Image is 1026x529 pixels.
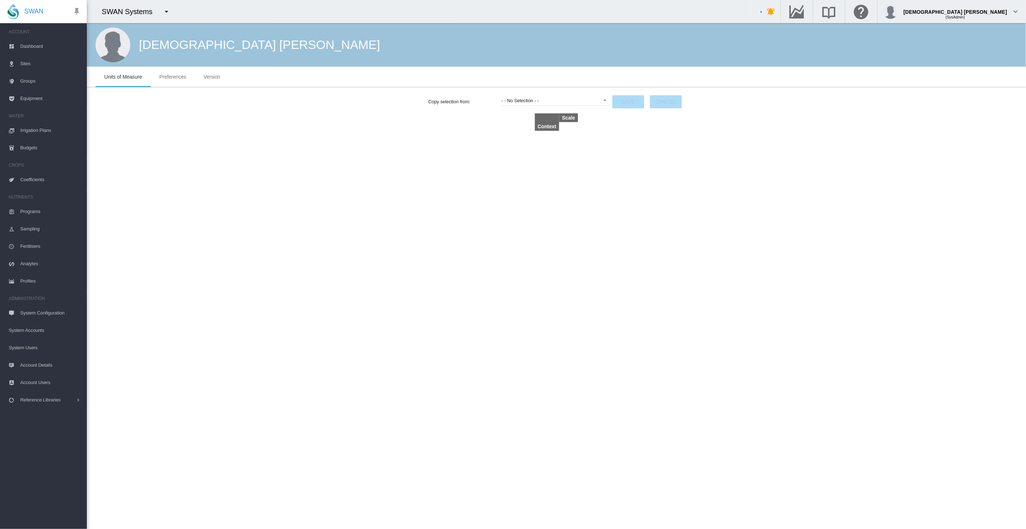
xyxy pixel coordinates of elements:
[883,4,898,19] img: profile.jpg
[20,304,81,322] span: System Configuration
[24,7,43,16] span: SWAN
[535,122,559,131] th: Context
[9,191,81,203] span: NUTRIENTS
[9,110,81,122] span: WATER
[102,7,159,17] div: SWAN Systems
[20,203,81,220] span: Programs
[788,7,806,16] md-icon: Go to the Data Hub
[20,122,81,139] span: Irrigation Plans
[612,95,644,108] button: Save
[96,28,130,62] img: male.jpg
[428,99,501,105] label: Copy selection from:
[853,7,870,16] md-icon: Click here for help
[20,220,81,238] span: Sampling
[20,391,75,409] span: Reference Libraries
[1012,7,1020,16] md-icon: icon-chevron-down
[159,4,174,19] button: icon-menu-down
[20,272,81,290] span: Profiles
[946,15,965,19] span: (SysAdmin)
[159,74,186,80] span: Preferences
[20,38,81,55] span: Dashboard
[20,255,81,272] span: Analytes
[9,293,81,304] span: ADMINISTRATION
[20,238,81,255] span: Fertilisers
[20,139,81,157] span: Budgets
[650,95,682,108] button: Cancel
[9,339,81,357] span: System Users
[139,36,380,54] div: [DEMOGRAPHIC_DATA] [PERSON_NAME]
[204,74,220,80] span: Version
[162,7,171,16] md-icon: icon-menu-down
[904,5,1007,13] div: [DEMOGRAPHIC_DATA] [PERSON_NAME]
[20,357,81,374] span: Account Details
[9,159,81,171] span: CROPS
[9,26,81,38] span: ACCOUNT
[20,90,81,107] span: Equipment
[20,55,81,72] span: Sites
[72,7,81,16] md-icon: icon-pin
[767,7,776,16] md-icon: icon-bell-ring
[820,7,838,16] md-icon: Search the knowledge base
[20,171,81,188] span: Coefficients
[559,113,578,122] th: Scale
[764,4,778,19] button: icon-bell-ring
[502,98,539,103] div: - - No Selection - -
[104,74,142,80] span: Units of Measure
[7,4,19,19] img: SWAN-Landscape-Logo-Colour-drop.png
[9,322,81,339] span: System Accounts
[20,72,81,90] span: Groups
[20,374,81,391] span: Account Users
